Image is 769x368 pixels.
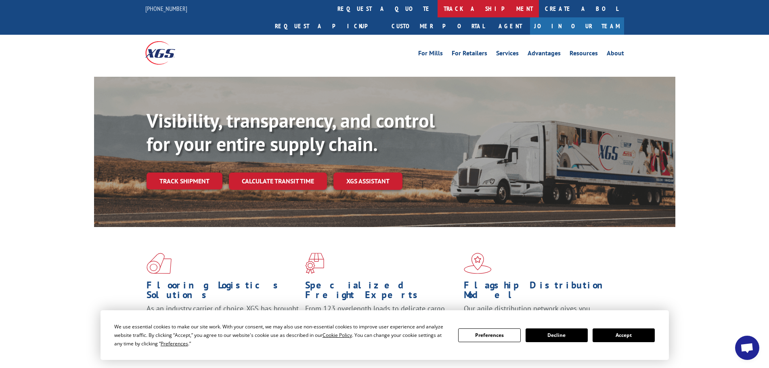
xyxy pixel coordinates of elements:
[607,50,624,59] a: About
[490,17,530,35] a: Agent
[452,50,487,59] a: For Retailers
[147,108,435,156] b: Visibility, transparency, and control for your entire supply chain.
[161,340,188,347] span: Preferences
[147,172,222,189] a: Track shipment
[528,50,561,59] a: Advantages
[526,328,588,342] button: Decline
[458,328,520,342] button: Preferences
[464,280,616,304] h1: Flagship Distribution Model
[386,17,490,35] a: Customer Portal
[145,4,187,13] a: [PHONE_NUMBER]
[269,17,386,35] a: Request a pickup
[101,310,669,360] div: Cookie Consent Prompt
[464,253,492,274] img: xgs-icon-flagship-distribution-model-red
[593,328,655,342] button: Accept
[323,332,352,339] span: Cookie Policy
[305,253,324,274] img: xgs-icon-focused-on-flooring-red
[464,304,612,323] span: Our agile distribution network gives you nationwide inventory management on demand.
[305,304,458,340] p: From 123 overlength loads to delicate cargo, our experienced staff knows the best way to move you...
[147,280,299,304] h1: Flooring Logistics Solutions
[496,50,519,59] a: Services
[418,50,443,59] a: For Mills
[114,322,448,348] div: We use essential cookies to make our site work. With your consent, we may also use non-essential ...
[147,253,172,274] img: xgs-icon-total-supply-chain-intelligence-red
[305,280,458,304] h1: Specialized Freight Experts
[530,17,624,35] a: Join Our Team
[229,172,327,190] a: Calculate transit time
[333,172,402,190] a: XGS ASSISTANT
[735,336,759,360] div: Open chat
[570,50,598,59] a: Resources
[147,304,299,332] span: As an industry carrier of choice, XGS has brought innovation and dedication to flooring logistics...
